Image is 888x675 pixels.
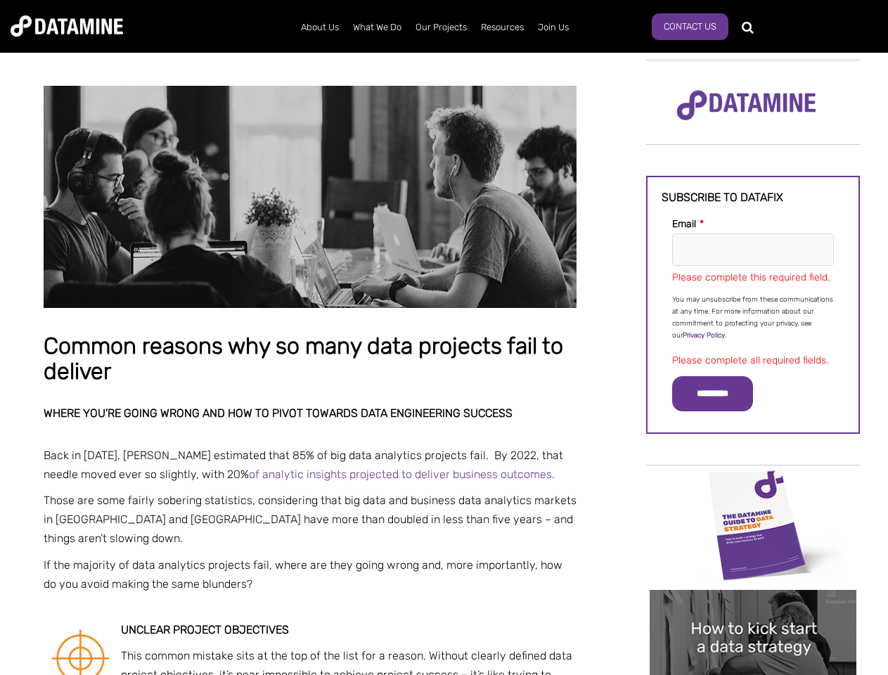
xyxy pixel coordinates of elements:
a: Our Projects [408,9,474,46]
h2: Where you’re going wrong and how to pivot towards data engineering success [44,407,577,420]
a: Join Us [531,9,576,46]
a: Privacy Policy [683,331,725,340]
img: Datamine [11,15,123,37]
p: If the majority of data analytics projects fail, where are they going wrong and, more importantly... [44,555,577,593]
h3: Subscribe to datafix [662,191,844,204]
a: Resources [474,9,531,46]
img: Datamine Logo No Strapline - Purple [667,81,825,130]
img: Data Strategy Cover thumbnail [650,467,856,583]
a: Contact Us [652,13,728,40]
label: Please complete all required fields. [672,354,828,366]
p: Those are some fairly sobering statistics, considering that big data and business data analytics ... [44,491,577,548]
a: of analytic insights projected to deliver business outcomes. [249,468,555,481]
a: About Us [294,9,346,46]
label: Please complete this required field. [672,271,830,283]
p: You may unsubscribe from these communications at any time. For more information about our commitm... [672,294,834,342]
h1: Common reasons why so many data projects fail to deliver [44,334,577,384]
p: Back in [DATE], [PERSON_NAME] estimated that 85% of big data analytics projects fail. By 2022, th... [44,446,577,484]
img: Common reasons why so many data projects fail to deliver [44,86,577,308]
span: Email [672,218,696,230]
a: What We Do [346,9,408,46]
strong: Unclear project objectives [121,623,289,636]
